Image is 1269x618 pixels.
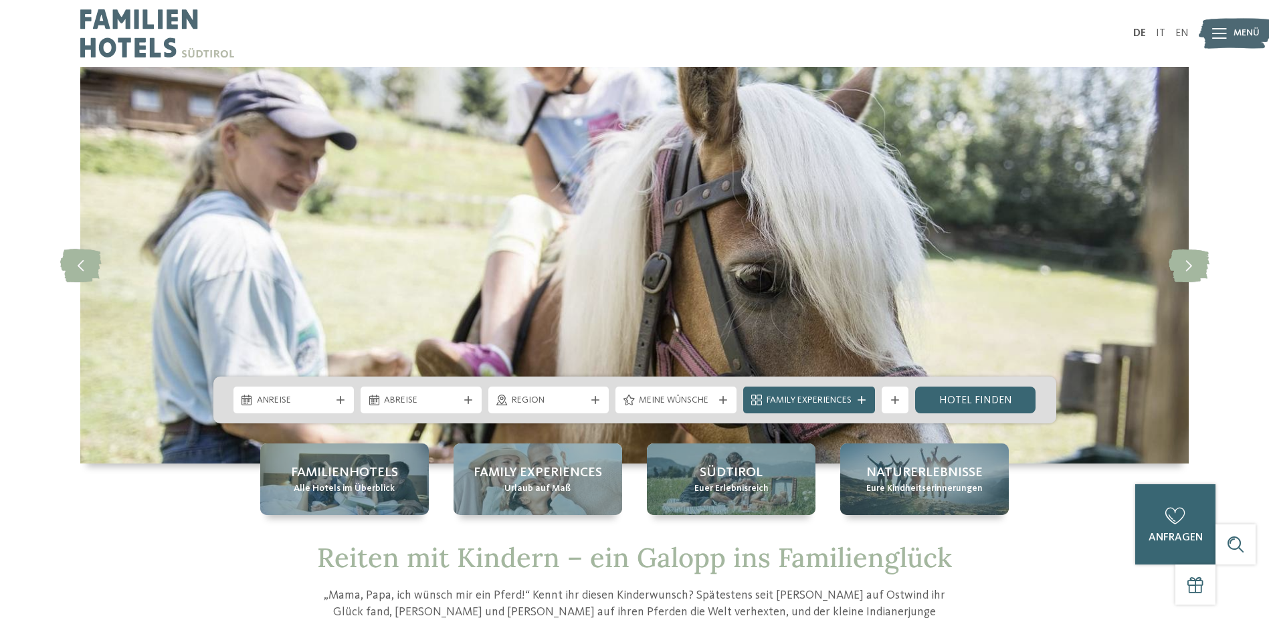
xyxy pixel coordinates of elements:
span: Meine Wünsche [639,394,713,407]
a: Hotel finden [915,387,1036,413]
span: Family Experiences [767,394,852,407]
span: Reiten mit Kindern – ein Galopp ins Familienglück [317,540,952,575]
span: Abreise [384,394,458,407]
a: Reiten mit Kindern in Südtirol Familienhotels Alle Hotels im Überblick [260,443,429,515]
span: Alle Hotels im Überblick [294,482,395,496]
span: Euer Erlebnisreich [694,482,769,496]
span: Südtirol [700,463,763,482]
a: Reiten mit Kindern in Südtirol Südtirol Euer Erlebnisreich [647,443,815,515]
span: anfragen [1149,532,1203,543]
a: IT [1156,28,1165,39]
img: Reiten mit Kindern in Südtirol [80,67,1189,463]
a: Reiten mit Kindern in Südtirol Family Experiences Urlaub auf Maß [454,443,622,515]
span: Naturerlebnisse [866,463,983,482]
a: Reiten mit Kindern in Südtirol Naturerlebnisse Eure Kindheitserinnerungen [840,443,1009,515]
span: Anreise [257,394,331,407]
a: DE [1133,28,1146,39]
a: anfragen [1135,484,1215,564]
span: Family Experiences [474,463,602,482]
span: Menü [1234,27,1260,40]
span: Familienhotels [291,463,398,482]
span: Eure Kindheitserinnerungen [866,482,983,496]
span: Region [512,394,586,407]
a: EN [1175,28,1189,39]
span: Urlaub auf Maß [504,482,571,496]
